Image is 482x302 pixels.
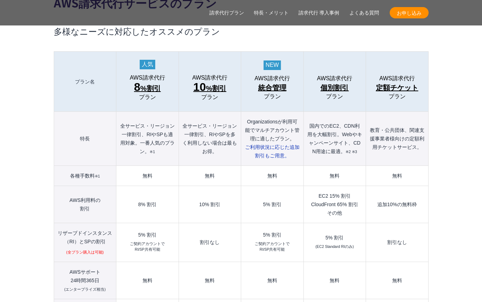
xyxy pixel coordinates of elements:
span: プラン [389,93,406,100]
td: 無料 [241,262,303,299]
td: 無料 [366,166,428,186]
span: プラン [201,94,218,100]
th: AWSサポート 24時間365日 [54,262,116,299]
span: 10 [193,81,206,93]
span: 個別割引 [320,82,349,93]
th: リザーブドインスタンス （RI）とSPの割引 [54,223,116,262]
a: 特長・メリット [254,9,289,17]
th: 国内でのEC2、CDN利用を大幅割引。Webやキャンペーンサイト、CDN用途に最適。 [303,112,366,166]
th: 各種手数料 [54,166,116,186]
span: お申し込み [390,9,429,17]
td: 追加10%の無料枠 [366,186,428,223]
small: (エンタープライズ相当) [64,287,106,291]
small: ※1 [95,174,100,178]
td: 5% 割引 [241,186,303,223]
span: AWS請求代行 [255,75,290,82]
th: Organizationsが利用可能でマルチアカウント管理に適したプラン。 [241,112,303,166]
span: AWS請求代行 [379,75,415,82]
span: %割引 [193,81,226,94]
h3: 多様なニーズに対応したオススメのプラン [54,25,429,37]
th: プラン名 [54,52,116,112]
span: AWS請求代行 [130,75,165,81]
td: 無料 [179,166,241,186]
a: 請求代行プラン [209,9,244,17]
span: 統合管理 [258,82,286,93]
span: AWS請求代行 [317,75,352,82]
div: 5% 割引 [120,232,175,237]
th: AWS利用料の 割引 [54,186,116,223]
span: AWS請求代行 [192,75,227,81]
span: %割引 [134,81,161,94]
small: (全プラン購入は可能) [66,250,104,255]
td: 割引なし [366,223,428,262]
a: 請求代行 導入事例 [298,9,339,17]
td: 無料 [303,166,366,186]
a: AWS請求代行 定額チケットプラン [370,75,424,100]
td: 8% 割引 [116,186,179,223]
div: 5% 割引 [245,232,300,237]
span: ご利用状況に応じた [245,144,300,158]
small: ※1 [150,150,155,154]
a: AWS請求代行 8%割引 プラン [120,75,175,100]
td: 割引なし [179,223,241,262]
td: 無料 [179,262,241,299]
td: 無料 [303,262,366,299]
th: 教育・公共団体、関連支援事業者様向けの定額利用チケットサービス。 [366,112,428,166]
a: AWS請求代行 統合管理プラン [245,75,300,100]
td: 無料 [241,166,303,186]
th: 全サービス・リージョン一律割引、RIやSPを多く利用しない場合は最もお得。 [179,112,241,166]
a: お申し込み [390,7,429,18]
span: プラン [139,94,156,100]
td: 10% 割引 [179,186,241,223]
span: プラン [326,93,343,100]
div: 5% 割引 [307,235,362,240]
td: EC2 15% 割引 CloudFront 65% 割引 その他 [303,186,366,223]
a: AWS請求代行 個別割引プラン [307,75,362,100]
th: 特長 [54,112,116,166]
span: 定額チケット [376,82,418,93]
small: ご契約アカウントで RI/SP共有可能 [255,241,290,252]
a: AWS請求代行 10%割引プラン [182,75,237,100]
small: ※2 ※3 [345,150,357,154]
th: 全サービス・リージョン一律割引、RIやSPも適用対象。一番人気のプラン。 [116,112,179,166]
td: 無料 [116,262,179,299]
a: よくある質問 [349,9,379,17]
td: 無料 [116,166,179,186]
span: プラン [264,93,281,100]
td: 無料 [366,262,428,299]
small: (EC2 Standard RIのみ) [315,244,354,250]
span: 8 [134,81,140,93]
small: ご契約アカウントで RI/SP共有可能 [130,241,165,252]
